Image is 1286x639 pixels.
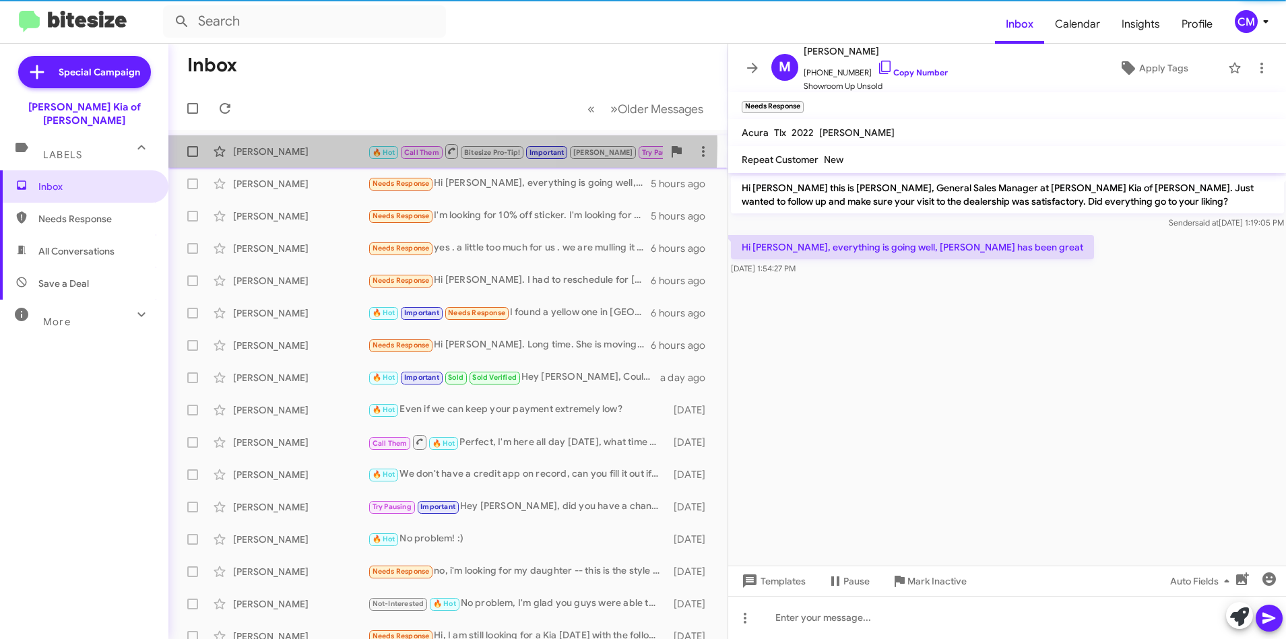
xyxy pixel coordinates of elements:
[573,148,633,157] span: [PERSON_NAME]
[792,127,814,139] span: 2022
[233,274,368,288] div: [PERSON_NAME]
[742,154,818,166] span: Repeat Customer
[739,569,806,593] span: Templates
[233,177,368,191] div: [PERSON_NAME]
[1159,569,1246,593] button: Auto Fields
[368,434,667,450] div: Perfect, I'm here all day [DATE], what time works for you? I'll make sure the appraisal manager i...
[38,277,89,290] span: Save a Deal
[373,276,430,285] span: Needs Response
[373,373,395,382] span: 🔥 Hot
[602,95,711,123] button: Next
[651,177,716,191] div: 5 hours ago
[651,209,716,223] div: 5 hours ago
[610,100,618,117] span: »
[368,402,667,417] div: Even if we can keep your payment extremely low?
[448,373,463,382] span: Sold
[1044,5,1111,44] a: Calendar
[373,470,395,479] span: 🔥 Hot
[667,500,716,514] div: [DATE]
[1235,10,1258,33] div: CM
[642,148,681,157] span: Try Pausing
[233,403,368,417] div: [PERSON_NAME]
[373,405,395,414] span: 🔥 Hot
[667,565,716,578] div: [DATE]
[877,67,948,77] a: Copy Number
[1111,5,1171,44] a: Insights
[373,567,430,576] span: Needs Response
[233,209,368,223] div: [PERSON_NAME]
[651,274,716,288] div: 6 hours ago
[59,65,140,79] span: Special Campaign
[187,55,237,76] h1: Inbox
[233,306,368,320] div: [PERSON_NAME]
[1223,10,1271,33] button: CM
[804,43,948,59] span: [PERSON_NAME]
[368,273,651,288] div: Hi [PERSON_NAME]. I had to reschedule for [DATE] [DATE]. I appreciate your reaching out to me. Th...
[38,212,153,226] span: Needs Response
[368,240,651,256] div: yes . a little too much for us . we are mulling it over . can you do better ?
[368,305,651,321] div: I found a yellow one in [GEOGRAPHIC_DATA] with 17,000 miles on it for 15 five and I bought it
[38,244,115,258] span: All Conversations
[774,127,786,139] span: Tlx
[819,127,895,139] span: [PERSON_NAME]
[667,533,716,546] div: [DATE]
[373,179,430,188] span: Needs Response
[731,263,796,273] span: [DATE] 1:54:27 PM
[742,127,769,139] span: Acura
[368,176,651,191] div: Hi [PERSON_NAME], everything is going well, [PERSON_NAME] has been great
[1085,56,1221,80] button: Apply Tags
[731,235,1094,259] p: Hi [PERSON_NAME], everything is going well, [PERSON_NAME] has been great
[432,439,455,448] span: 🔥 Hot
[43,316,71,328] span: More
[1168,217,1283,228] span: Sender [DATE] 1:19:05 PM
[368,596,667,611] div: No problem, I'm glad you guys were able to connect, I'll put notes in my system about that. :) Ha...
[368,467,667,482] div: We don't have a credit app on record, can you fill it out if i send you the link?
[728,569,816,593] button: Templates
[779,57,791,78] span: M
[233,533,368,546] div: [PERSON_NAME]
[464,148,520,157] span: Bitesize Pro-Tip!
[660,371,717,384] div: a day ago
[373,211,430,220] span: Needs Response
[667,597,716,611] div: [DATE]
[233,500,368,514] div: [PERSON_NAME]
[368,370,660,385] div: Hey [PERSON_NAME], Could you text my cell when you’re on the way to the dealership? I’m going to ...
[995,5,1044,44] a: Inbox
[824,154,843,166] span: New
[38,180,153,193] span: Inbox
[233,145,368,158] div: [PERSON_NAME]
[373,439,408,448] span: Call Them
[233,242,368,255] div: [PERSON_NAME]
[804,79,948,93] span: Showroom Up Unsold
[1139,56,1188,80] span: Apply Tags
[472,373,517,382] span: Sold Verified
[907,569,967,593] span: Mark Inactive
[843,569,870,593] span: Pause
[368,531,667,547] div: No problem! :)
[368,499,667,514] div: Hey [PERSON_NAME], did you have a chance to check out the link I sent you?
[233,468,368,481] div: [PERSON_NAME]
[580,95,711,123] nav: Page navigation example
[667,468,716,481] div: [DATE]
[43,149,82,161] span: Labels
[373,535,395,543] span: 🔥 Hot
[742,101,804,113] small: Needs Response
[420,502,455,511] span: Important
[667,436,716,449] div: [DATE]
[233,339,368,352] div: [PERSON_NAME]
[404,148,439,157] span: Call Them
[1171,5,1223,44] a: Profile
[404,373,439,382] span: Important
[233,436,368,449] div: [PERSON_NAME]
[731,176,1284,213] p: Hi [PERSON_NAME] this is [PERSON_NAME], General Sales Manager at [PERSON_NAME] Kia of [PERSON_NAM...
[368,208,651,224] div: I'm looking for 10% off sticker. I'm looking for $15,000 trade-in value on my 2021 [PERSON_NAME]....
[368,337,651,353] div: Hi [PERSON_NAME]. Long time. She is moving home.
[373,341,430,349] span: Needs Response
[18,56,151,88] a: Special Campaign
[373,599,424,608] span: Not-Interested
[579,95,603,123] button: Previous
[1194,217,1218,228] span: said at
[529,148,565,157] span: Important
